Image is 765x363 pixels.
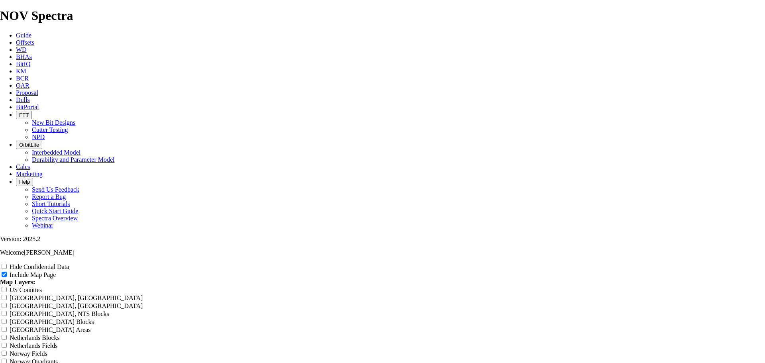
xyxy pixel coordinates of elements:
[10,318,94,325] label: [GEOGRAPHIC_DATA] Blocks
[10,286,42,293] label: US Counties
[10,326,91,333] label: [GEOGRAPHIC_DATA] Areas
[16,39,34,46] a: Offsets
[19,142,39,148] span: OrbitLite
[10,342,57,349] label: Netherlands Fields
[32,156,115,163] a: Durability and Parameter Model
[16,104,39,110] a: BitPortal
[16,53,32,60] a: BHAs
[32,215,78,222] a: Spectra Overview
[32,149,80,156] a: Interbedded Model
[19,112,29,118] span: FTT
[10,302,143,309] label: [GEOGRAPHIC_DATA], [GEOGRAPHIC_DATA]
[16,96,30,103] a: Dulls
[32,222,53,229] a: Webinar
[16,141,42,149] button: OrbitLite
[16,171,43,177] a: Marketing
[16,32,31,39] a: Guide
[10,263,69,270] label: Hide Confidential Data
[32,126,68,133] a: Cutter Testing
[32,119,75,126] a: New Bit Designs
[24,249,75,256] span: [PERSON_NAME]
[32,186,79,193] a: Send Us Feedback
[32,193,66,200] a: Report a Bug
[10,350,47,357] label: Norway Fields
[32,133,45,140] a: NPD
[32,200,70,207] a: Short Tutorials
[19,179,30,185] span: Help
[10,294,143,301] label: [GEOGRAPHIC_DATA], [GEOGRAPHIC_DATA]
[16,68,26,75] a: KM
[32,208,78,214] a: Quick Start Guide
[16,75,29,82] a: BCR
[16,46,27,53] a: WD
[10,334,60,341] label: Netherlands Blocks
[10,271,56,278] label: Include Map Page
[16,111,32,119] button: FTT
[16,82,29,89] a: OAR
[16,178,33,186] button: Help
[16,61,30,67] a: BitIQ
[16,89,38,96] a: Proposal
[16,163,30,170] a: Calcs
[10,310,109,317] label: [GEOGRAPHIC_DATA], NTS Blocks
